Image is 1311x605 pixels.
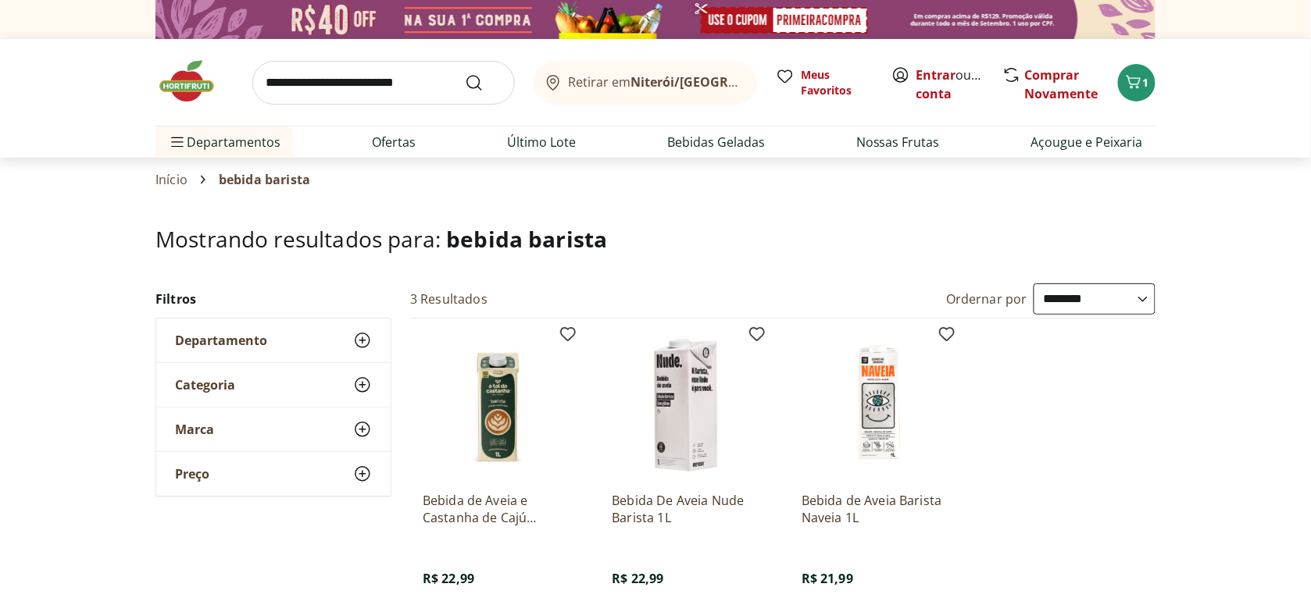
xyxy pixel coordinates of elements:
[423,570,474,587] span: R$ 22,99
[801,67,873,98] span: Meus Favoritos
[156,363,391,407] button: Categoria
[612,492,760,526] a: Bebida De Aveia Nude Barista 1L
[802,570,853,587] span: R$ 21,99
[534,61,757,105] button: Retirar emNiterói/[GEOGRAPHIC_DATA]
[612,570,663,587] span: R$ 22,99
[156,452,391,496] button: Preço
[168,123,187,161] button: Menu
[155,58,234,105] img: Hortifruti
[156,319,391,362] button: Departamento
[423,331,571,479] img: Bebida de Aveia e Castanha de Cajú Barista A tal da Castanha 1L
[446,224,607,254] span: bebida barista
[155,173,188,187] a: Início
[372,133,416,151] a: Ofertas
[155,283,391,315] h2: Filtros
[1143,75,1149,90] span: 1
[507,133,576,151] a: Último Lote
[252,61,515,105] input: search
[856,133,940,151] a: Nossas Frutas
[175,333,267,348] span: Departamento
[423,492,571,526] a: Bebida de Aveia e Castanha de Cajú Barista A tal da Castanha 1L
[569,75,741,89] span: Retirar em
[465,73,502,92] button: Submit Search
[175,466,209,482] span: Preço
[219,173,310,187] span: bebida barista
[155,226,1156,251] h1: Mostrando resultados para:
[916,66,1002,102] a: Criar conta
[156,407,391,451] button: Marca
[175,377,235,393] span: Categoria
[612,331,760,479] img: Bebida De Aveia Nude Barista 1L
[667,133,765,151] a: Bebidas Geladas
[776,67,873,98] a: Meus Favoritos
[410,290,488,308] h2: 3 Resultados
[1118,64,1156,101] button: Carrinho
[175,422,214,437] span: Marca
[168,123,280,161] span: Departamentos
[1031,133,1143,151] a: Açougue e Peixaria
[1025,66,1098,102] a: Comprar Novamente
[916,66,986,103] span: ou
[916,66,956,84] a: Entrar
[946,290,1027,308] label: Ordernar por
[802,331,950,479] img: Bebida de Aveia Barista Naveia 1L
[631,73,809,91] b: Niterói/[GEOGRAPHIC_DATA]
[802,492,950,526] a: Bebida de Aveia Barista Naveia 1L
